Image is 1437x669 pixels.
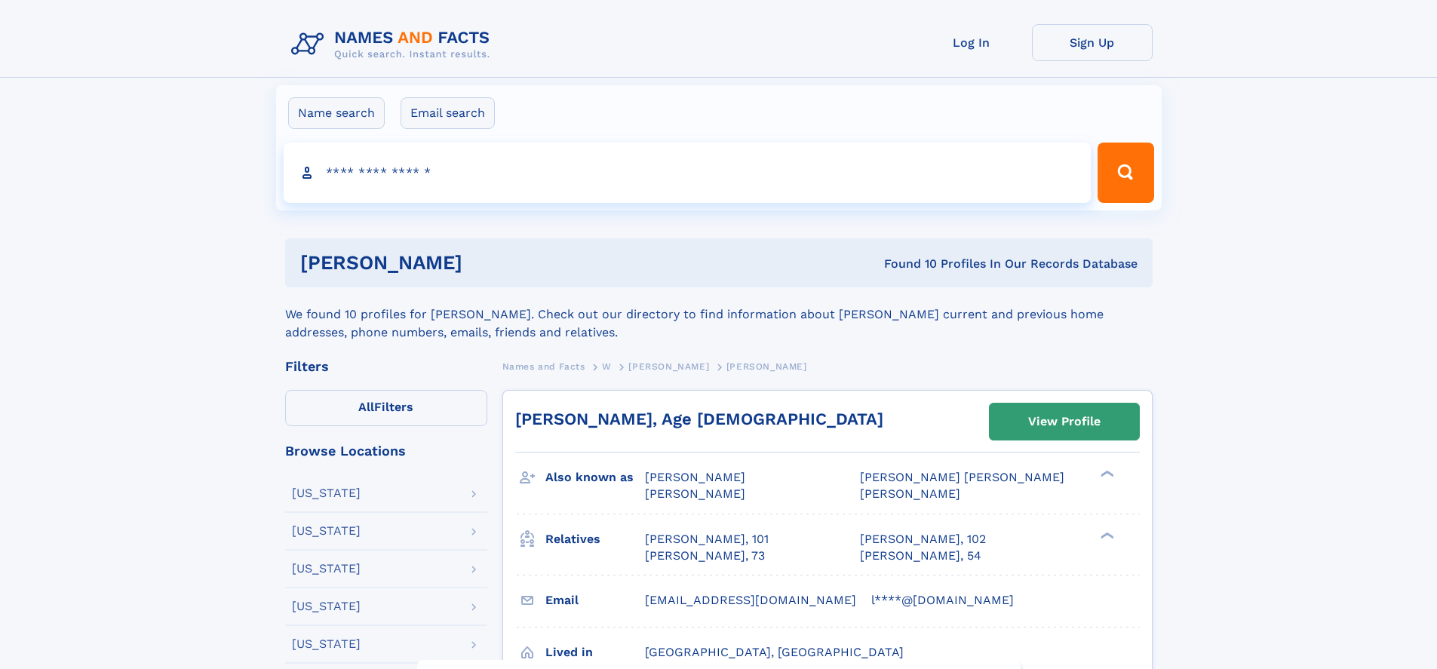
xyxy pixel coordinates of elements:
span: [PERSON_NAME] [645,470,745,484]
a: [PERSON_NAME] [628,357,709,376]
div: [US_STATE] [292,600,361,612]
a: [PERSON_NAME], 101 [645,531,769,548]
button: Search Button [1098,143,1153,203]
div: Filters [285,360,487,373]
a: [PERSON_NAME], Age [DEMOGRAPHIC_DATA] [515,410,883,428]
span: [GEOGRAPHIC_DATA], [GEOGRAPHIC_DATA] [645,645,904,659]
a: [PERSON_NAME], 54 [860,548,981,564]
span: [PERSON_NAME] [726,361,807,372]
div: [US_STATE] [292,638,361,650]
span: [EMAIL_ADDRESS][DOMAIN_NAME] [645,593,856,607]
div: View Profile [1028,404,1101,439]
div: [US_STATE] [292,525,361,537]
a: [PERSON_NAME], 73 [645,548,765,564]
span: W [602,361,612,372]
span: All [358,400,374,414]
div: [US_STATE] [292,563,361,575]
h3: Lived in [545,640,645,665]
h3: Email [545,588,645,613]
h1: [PERSON_NAME] [300,253,674,272]
label: Filters [285,390,487,426]
div: Browse Locations [285,444,487,458]
a: Sign Up [1032,24,1153,61]
a: View Profile [990,404,1139,440]
span: [PERSON_NAME] [645,486,745,501]
div: ❯ [1097,530,1115,540]
div: We found 10 profiles for [PERSON_NAME]. Check out our directory to find information about [PERSON... [285,287,1153,342]
a: [PERSON_NAME], 102 [860,531,986,548]
label: Name search [288,97,385,129]
input: search input [284,143,1092,203]
h3: Relatives [545,526,645,552]
div: Found 10 Profiles In Our Records Database [673,256,1138,272]
h3: Also known as [545,465,645,490]
span: [PERSON_NAME] [628,361,709,372]
span: [PERSON_NAME] [860,486,960,501]
img: Logo Names and Facts [285,24,502,65]
a: W [602,357,612,376]
a: Names and Facts [502,357,585,376]
span: [PERSON_NAME] [PERSON_NAME] [860,470,1064,484]
label: Email search [401,97,495,129]
a: Log In [911,24,1032,61]
div: ❯ [1097,469,1115,479]
div: [US_STATE] [292,487,361,499]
